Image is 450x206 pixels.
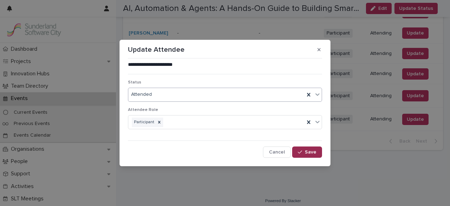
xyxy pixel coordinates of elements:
[132,118,155,127] div: Participant
[263,146,291,158] button: Cancel
[269,150,285,155] span: Cancel
[128,108,158,112] span: Attendee Role
[305,150,316,155] span: Save
[292,146,322,158] button: Save
[131,91,152,98] span: Attended
[128,80,141,85] span: Status
[128,45,185,54] p: Update Attendee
